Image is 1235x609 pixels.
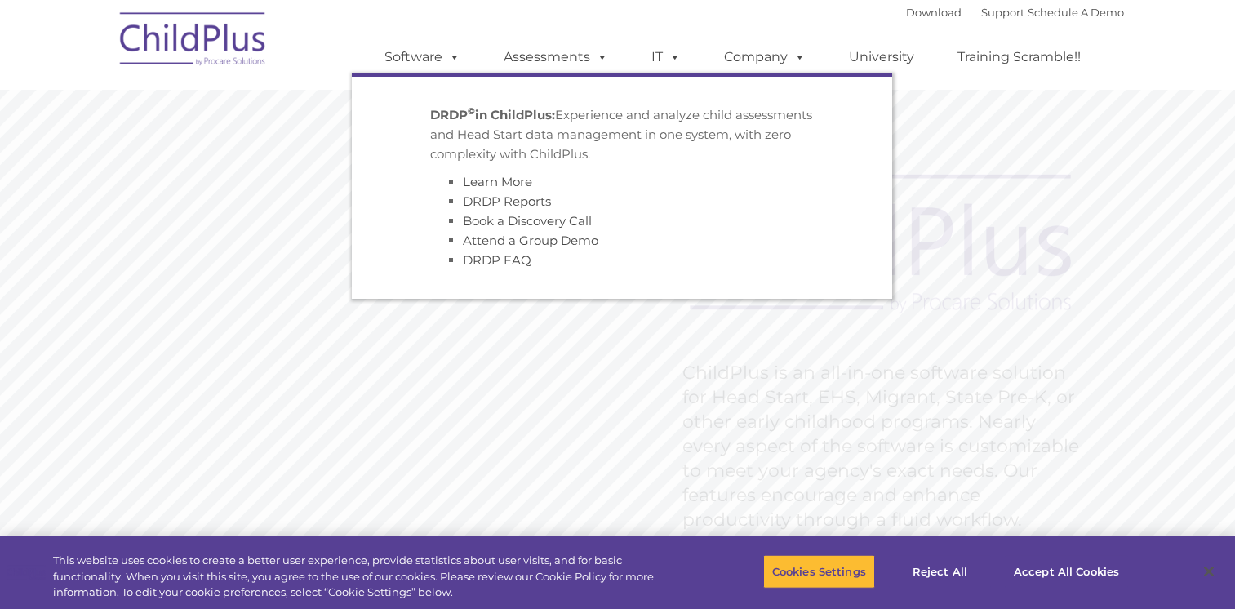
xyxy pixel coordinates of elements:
a: DRDP FAQ [463,252,531,268]
font: | [906,6,1124,19]
a: Book a Discovery Call [463,213,592,229]
a: Training Scramble!! [941,41,1097,73]
a: Assessments [487,41,624,73]
img: ChildPlus by Procare Solutions [112,1,275,82]
a: University [833,41,931,73]
div: This website uses cookies to create a better user experience, provide statistics about user visit... [53,553,679,601]
button: Reject All [889,554,991,589]
button: Cookies Settings [763,554,875,589]
a: Attend a Group Demo [463,233,598,248]
a: DRDP Reports [463,193,551,209]
strong: DRDP in ChildPlus: [430,107,555,122]
a: Download [906,6,962,19]
a: Software [368,41,477,73]
a: Company [708,41,822,73]
button: Accept All Cookies [1005,554,1128,589]
rs-layer: ChildPlus is an all-in-one software solution for Head Start, EHS, Migrant, State Pre-K, or other ... [682,361,1087,532]
a: Support [981,6,1024,19]
p: Experience and analyze child assessments and Head Start data management in one system, with zero ... [430,105,814,164]
a: IT [635,41,697,73]
sup: © [468,105,475,117]
button: Close [1191,553,1227,589]
a: Schedule A Demo [1028,6,1124,19]
a: Learn More [463,174,532,189]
